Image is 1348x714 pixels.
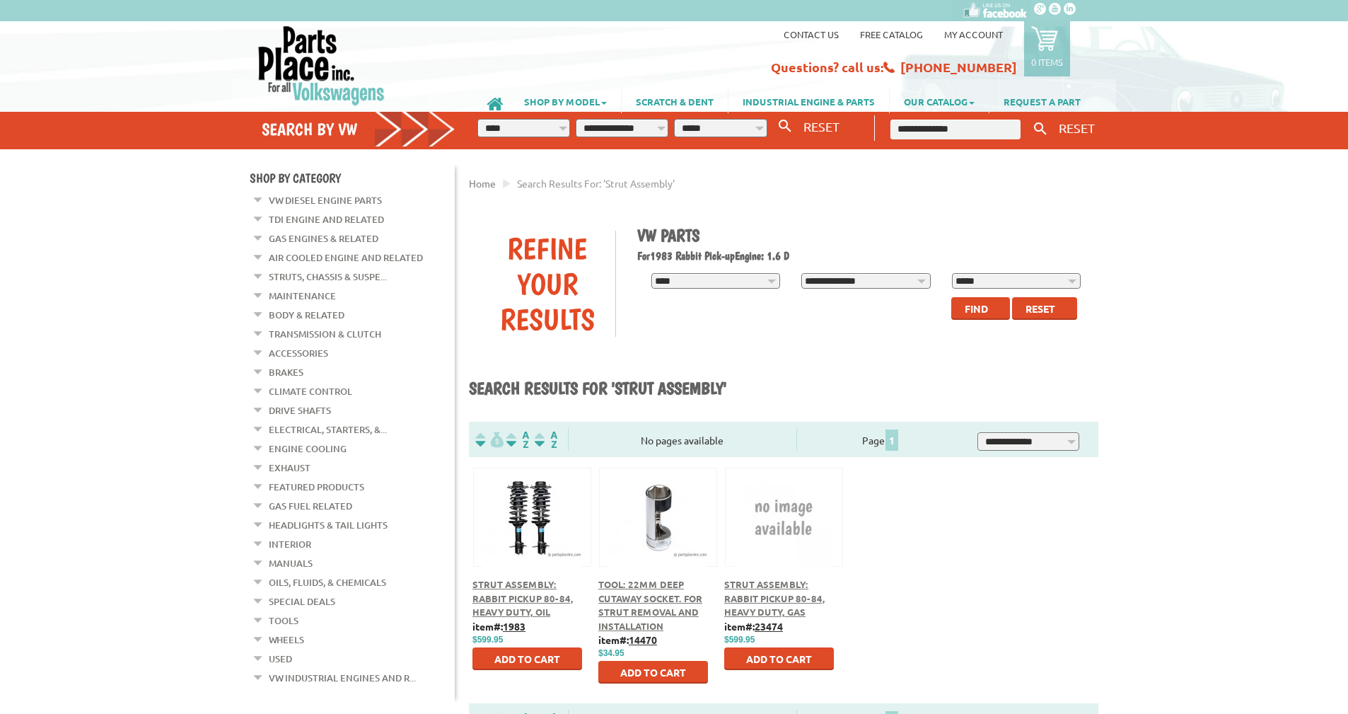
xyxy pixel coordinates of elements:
[472,620,525,633] b: item#:
[637,249,650,263] span: For
[1025,302,1055,315] span: Reset
[269,420,387,439] a: Electrical, Starters, &...
[598,633,657,646] b: item#:
[724,620,783,633] b: item#:
[269,554,313,572] a: Manuals
[480,231,615,337] div: Refine Your Results
[885,430,898,451] span: 1
[622,89,728,113] a: SCRATCH & DENT
[620,666,686,679] span: Add to Cart
[269,229,378,248] a: Gas Engines & Related
[250,171,455,185] h4: Shop By Category
[1030,117,1051,141] button: Keyword Search
[746,652,812,665] span: Add to Cart
[472,635,503,645] span: $599.95
[269,592,335,611] a: Special Deals
[269,497,352,515] a: Gas Fuel Related
[472,647,582,670] button: Add to Cart
[503,620,525,633] u: 1983
[504,432,532,448] img: Sort by Headline
[598,661,708,684] button: Add to Cart
[569,433,796,448] div: No pages available
[269,267,387,286] a: Struts, Chassis & Suspe...
[803,119,839,134] span: RESET
[494,652,560,665] span: Add to Cart
[269,669,416,687] a: VW Industrial Engines and R...
[773,116,797,137] button: Search By VW...
[860,28,923,40] a: Free Catalog
[269,210,384,229] a: TDI Engine and Related
[269,306,344,324] a: Body & Related
[1031,56,1063,68] p: 0 items
[269,287,336,305] a: Maintenance
[269,363,303,381] a: Brakes
[269,382,352,401] a: Climate Control
[269,630,304,649] a: Wheels
[1053,117,1100,138] button: RESET
[269,535,311,553] a: Interior
[951,297,1010,320] button: Find
[532,432,560,448] img: Sort by Sales Rank
[1059,120,1095,135] span: RESET
[269,459,310,477] a: Exhaust
[269,611,298,630] a: Tools
[724,635,755,645] span: $599.95
[724,647,834,670] button: Add to Cart
[784,28,839,40] a: Contact us
[796,428,965,451] div: Page
[469,378,1098,401] h1: Search results for 'Strut assembly'
[965,302,988,315] span: Find
[269,516,388,534] a: Headlights & Tail Lights
[890,89,989,113] a: OUR CATALOG
[637,249,1088,263] h2: 1983 Rabbit Pick-up
[629,633,657,646] u: 14470
[269,478,364,496] a: Featured Products
[262,119,455,139] h4: Search by VW
[944,28,1003,40] a: My Account
[1024,21,1070,76] a: 0 items
[989,89,1095,113] a: REQUEST A PART
[735,249,789,263] span: Engine: 1.6 D
[472,578,574,618] a: Strut Assembly: Rabbit Pickup 80-84, Heavy Duty, Oil
[269,191,382,209] a: VW Diesel Engine Parts
[269,650,292,668] a: Used
[469,177,496,190] a: Home
[257,25,386,106] img: Parts Place Inc!
[269,325,381,343] a: Transmission & Clutch
[269,248,423,267] a: Air Cooled Engine and Related
[637,225,1088,246] h1: VW Parts
[755,620,783,633] u: 23474
[269,573,386,592] a: Oils, Fluids, & Chemicals
[598,578,702,632] a: Tool: 22mm Deep Cutaway Socket. For strut removal and installation
[269,401,331,420] a: Drive Shafts
[269,344,328,362] a: Accessories
[1012,297,1077,320] button: Reset
[517,177,675,190] span: Search results for: 'Strut assembly'
[475,432,504,448] img: filterpricelow.svg
[510,89,621,113] a: SHOP BY MODEL
[798,116,845,137] button: RESET
[724,578,825,618] a: Strut Assembly: Rabbit Pickup 80-84, Heavy Duty, Gas
[598,648,624,658] span: $34.95
[269,439,347,458] a: Engine Cooling
[728,89,889,113] a: INDUSTRIAL ENGINE & PARTS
